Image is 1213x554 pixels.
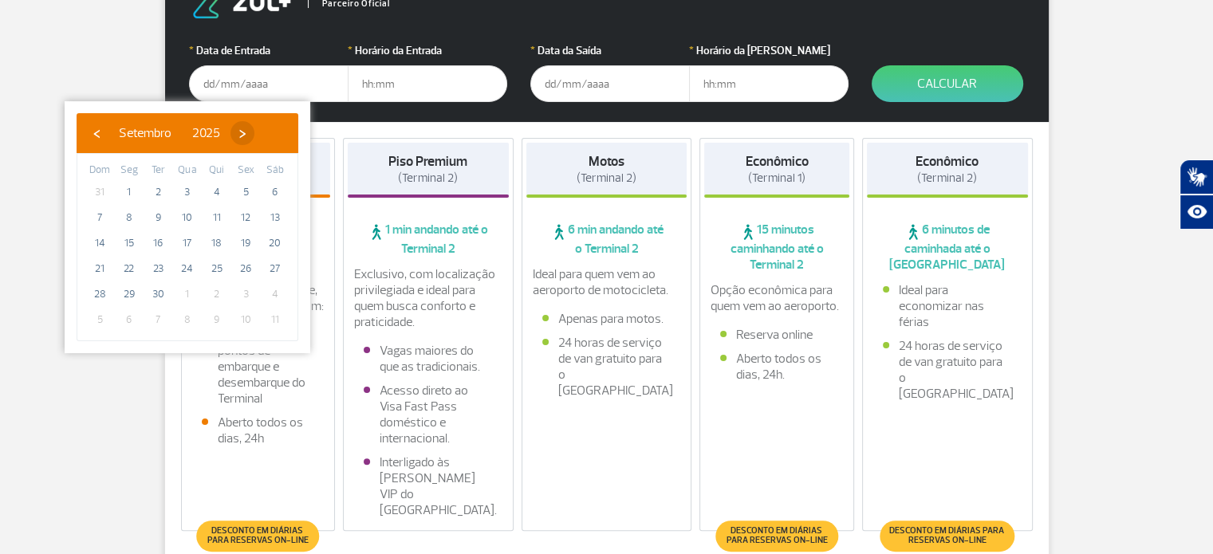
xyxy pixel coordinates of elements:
[533,266,681,298] p: Ideal para quem vem ao aeroporto de motocicleta.
[1180,159,1213,230] div: Plugin de acessibilidade da Hand Talk.
[883,338,1012,402] li: 24 horas de serviço de van gratuito para o [GEOGRAPHIC_DATA]
[888,526,1006,545] span: Desconto em diárias para reservas on-line
[145,281,171,307] span: 30
[542,311,671,327] li: Apenas para motos.
[233,307,258,332] span: 10
[182,121,230,145] button: 2025
[108,121,182,145] button: Setembro
[175,256,200,281] span: 24
[262,307,288,332] span: 11
[577,171,636,186] span: (Terminal 2)
[175,179,200,205] span: 3
[119,125,171,141] span: Setembro
[388,153,467,170] strong: Piso Premium
[364,383,493,446] li: Acesso direto ao Visa Fast Pass doméstico e internacional.
[233,230,258,256] span: 19
[204,307,230,332] span: 9
[689,42,849,59] label: Horário da [PERSON_NAME]
[230,121,254,145] button: ›
[116,256,142,281] span: 22
[87,281,112,307] span: 28
[746,153,809,170] strong: Econômico
[173,162,203,179] th: weekday
[262,230,288,256] span: 20
[87,230,112,256] span: 14
[115,162,144,179] th: weekday
[175,281,200,307] span: 1
[87,307,112,332] span: 5
[204,179,230,205] span: 4
[204,281,230,307] span: 2
[144,162,173,179] th: weekday
[262,281,288,307] span: 4
[720,351,833,383] li: Aberto todos os dias, 24h.
[364,454,493,518] li: Interligado às [PERSON_NAME] VIP do [GEOGRAPHIC_DATA].
[116,307,142,332] span: 6
[1180,159,1213,194] button: Abrir tradutor de língua de sinais.
[175,307,200,332] span: 8
[526,222,687,257] span: 6 min andando até o Terminal 2
[233,256,258,281] span: 26
[917,171,977,186] span: (Terminal 2)
[204,256,230,281] span: 25
[530,65,690,102] input: dd/mm/aaaa
[116,205,142,230] span: 8
[1180,194,1213,230] button: Abrir recursos assistivos.
[85,121,108,145] button: ‹
[202,415,315,446] li: Aberto todos os dias, 24h
[348,42,507,59] label: Horário da Entrada
[348,65,507,102] input: hh:mm
[145,205,171,230] span: 9
[689,65,849,102] input: hh:mm
[542,335,671,399] li: 24 horas de serviço de van gratuito para o [GEOGRAPHIC_DATA]
[748,171,805,186] span: (Terminal 1)
[354,266,502,330] p: Exclusivo, com localização privilegiada e ideal para quem busca conforto e praticidade.
[262,179,288,205] span: 6
[867,222,1028,273] span: 6 minutos de caminhada até o [GEOGRAPHIC_DATA]
[116,281,142,307] span: 29
[87,256,112,281] span: 21
[589,153,624,170] strong: Motos
[704,222,849,273] span: 15 minutos caminhando até o Terminal 2
[116,230,142,256] span: 15
[189,42,349,59] label: Data de Entrada
[204,230,230,256] span: 18
[233,179,258,205] span: 5
[202,327,315,407] li: Fácil acesso aos pontos de embarque e desembarque do Terminal
[145,256,171,281] span: 23
[231,162,261,179] th: weekday
[116,179,142,205] span: 1
[348,222,509,257] span: 1 min andando até o Terminal 2
[883,282,1012,330] li: Ideal para economizar nas férias
[85,123,254,139] bs-datepicker-navigation-view: ​ ​ ​
[233,281,258,307] span: 3
[189,65,349,102] input: dd/mm/aaaa
[364,343,493,375] li: Vagas maiores do que as tradicionais.
[175,230,200,256] span: 17
[205,526,311,545] span: Desconto em diárias para reservas on-line
[87,179,112,205] span: 31
[192,125,220,141] span: 2025
[85,162,115,179] th: weekday
[916,153,979,170] strong: Econômico
[233,205,258,230] span: 12
[175,205,200,230] span: 10
[202,162,231,179] th: weekday
[720,327,833,343] li: Reserva online
[711,282,843,314] p: Opção econômica para quem vem ao aeroporto.
[723,526,829,545] span: Desconto em diárias para reservas on-line
[145,230,171,256] span: 16
[204,205,230,230] span: 11
[145,307,171,332] span: 7
[145,179,171,205] span: 2
[262,205,288,230] span: 13
[87,205,112,230] span: 7
[262,256,288,281] span: 27
[65,101,310,353] bs-datepicker-container: calendar
[398,171,458,186] span: (Terminal 2)
[260,162,289,179] th: weekday
[530,42,690,59] label: Data da Saída
[872,65,1023,102] button: Calcular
